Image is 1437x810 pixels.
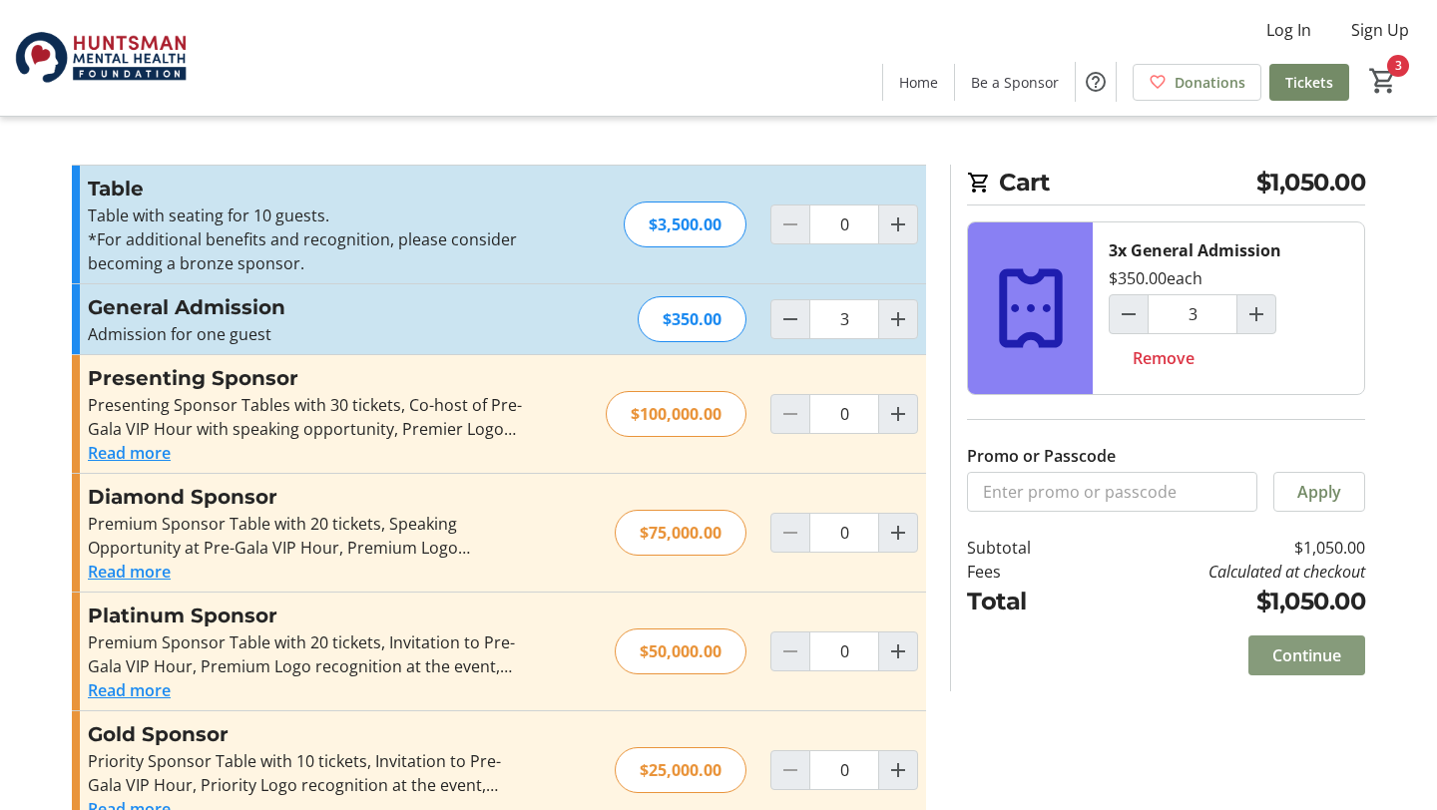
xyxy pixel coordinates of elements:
[809,750,879,790] input: Gold Sponsor Quantity
[88,174,524,203] h3: Table
[1272,643,1341,667] span: Continue
[1269,64,1349,101] a: Tickets
[88,560,171,584] button: Read more
[879,751,917,789] button: Increment by one
[638,296,746,342] div: $350.00
[771,300,809,338] button: Decrement by one
[1109,338,1218,378] button: Remove
[1133,64,1261,101] a: Donations
[88,719,524,749] h3: Gold Sponsor
[1083,536,1365,560] td: $1,050.00
[1175,72,1245,93] span: Donations
[624,202,746,247] div: $3,500.00
[809,299,879,339] input: General Admission Quantity
[967,560,1083,584] td: Fees
[88,393,524,441] div: Presenting Sponsor Tables with 30 tickets, Co-host of Pre-Gala VIP Hour with speaking opportunity...
[1285,72,1333,93] span: Tickets
[967,584,1083,619] td: Total
[971,72,1059,93] span: Be a Sponsor
[1248,635,1365,675] button: Continue
[1133,346,1195,370] span: Remove
[88,292,524,322] h3: General Admission
[809,394,879,434] input: Presenting Sponsor Quantity
[88,601,524,630] h3: Platinum Sponsor
[967,536,1083,560] td: Subtotal
[1076,62,1116,102] button: Help
[88,203,524,227] p: Table with seating for 10 guests.
[88,678,171,702] button: Read more
[1109,238,1281,262] div: 3x General Admission
[1109,266,1202,290] div: $350.00 each
[1250,14,1327,46] button: Log In
[88,512,524,560] div: Premium Sponsor Table with 20 tickets, Speaking Opportunity at Pre-Gala VIP Hour, Premium Logo re...
[1256,165,1366,201] span: $1,050.00
[955,64,1075,101] a: Be a Sponsor
[883,64,954,101] a: Home
[1335,14,1425,46] button: Sign Up
[879,395,917,433] button: Increment by one
[1273,472,1365,512] button: Apply
[1351,18,1409,42] span: Sign Up
[606,391,746,437] div: $100,000.00
[809,513,879,553] input: Diamond Sponsor Quantity
[1110,295,1148,333] button: Decrement by one
[88,482,524,512] h3: Diamond Sponsor
[1266,18,1311,42] span: Log In
[88,630,524,678] div: Premium Sponsor Table with 20 tickets, Invitation to Pre-Gala VIP Hour, Premium Logo recognition ...
[615,747,746,793] div: $25,000.00
[809,631,879,671] input: Platinum Sponsor Quantity
[879,632,917,670] button: Increment by one
[967,444,1116,468] label: Promo or Passcode
[879,205,917,243] button: Increment by one
[88,227,524,275] p: *For additional benefits and recognition, please consider becoming a bronze sponsor.
[1237,295,1275,333] button: Increment by one
[615,510,746,556] div: $75,000.00
[12,8,190,108] img: Huntsman Mental Health Foundation's Logo
[967,165,1365,205] h2: Cart
[615,628,746,674] div: $50,000.00
[1083,560,1365,584] td: Calculated at checkout
[88,749,524,797] div: Priority Sponsor Table with 10 tickets, Invitation to Pre-Gala VIP Hour, Priority Logo recognitio...
[88,363,524,393] h3: Presenting Sponsor
[879,514,917,552] button: Increment by one
[88,322,524,346] p: Admission for one guest
[967,472,1257,512] input: Enter promo or passcode
[809,204,879,244] input: Table Quantity
[1297,480,1341,504] span: Apply
[879,300,917,338] button: Increment by one
[1365,63,1401,99] button: Cart
[88,441,171,465] button: Read more
[1083,584,1365,619] td: $1,050.00
[1148,294,1237,334] input: General Admission Quantity
[899,72,938,93] span: Home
